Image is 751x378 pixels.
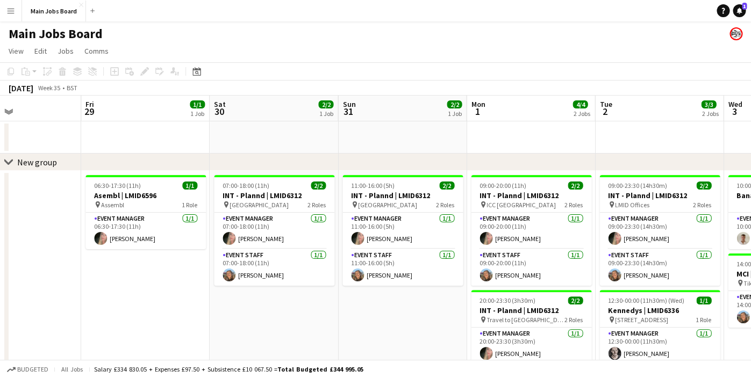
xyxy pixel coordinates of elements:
[22,1,86,21] button: Main Jobs Board
[733,4,746,17] a: 1
[190,110,204,118] div: 1 Job
[693,201,711,209] span: 2 Roles
[223,181,269,190] span: 07:00-18:00 (11h)
[471,328,591,364] app-card-role: Event Manager1/120:00-23:30 (3h30m)[PERSON_NAME]
[59,365,85,373] span: All jobs
[742,3,747,10] span: 1
[85,99,94,109] span: Fri
[230,201,289,209] span: [GEOGRAPHIC_DATA]
[564,201,583,209] span: 2 Roles
[471,175,591,286] app-job-card: 09:00-20:00 (11h)2/2INT - Plannd | LMID6312 ICC [GEOGRAPHIC_DATA]2 RolesEvent Manager1/109:00-20:...
[342,99,355,109] span: Sun
[471,191,591,200] h3: INT - Plannd | LMID6312
[599,290,720,364] app-job-card: 12:30-00:00 (11h30m) (Wed)1/1Kennedys | LMID6336 [STREET_ADDRESS]1 RoleEvent Manager1/112:30-00:0...
[599,99,612,109] span: Tue
[471,213,591,249] app-card-role: Event Manager1/109:00-20:00 (11h)[PERSON_NAME]
[696,296,711,304] span: 1/1
[307,201,326,209] span: 2 Roles
[190,100,205,108] span: 1/1
[599,191,720,200] h3: INT - Plannd | LMID6312
[487,316,564,324] span: Travel to [GEOGRAPHIC_DATA]
[564,316,583,324] span: 2 Roles
[35,84,62,92] span: Week 35
[471,249,591,286] app-card-role: Event Staff1/109:00-20:00 (11h)[PERSON_NAME]
[212,105,226,118] span: 30
[341,105,355,118] span: 31
[480,296,535,304] span: 20:00-23:30 (3h30m)
[599,249,720,286] app-card-role: Event Staff1/109:00-23:30 (14h30m)[PERSON_NAME]
[696,316,711,324] span: 1 Role
[599,175,720,286] app-job-card: 09:00-23:30 (14h30m)2/2INT - Plannd | LMID6312 LMID Offices2 RolesEvent Manager1/109:00-23:30 (14...
[480,181,526,190] span: 09:00-20:00 (11h)
[17,366,48,373] span: Budgeted
[568,296,583,304] span: 2/2
[701,100,716,108] span: 3/3
[101,201,124,209] span: Assembl
[342,249,463,286] app-card-role: Event Staff1/111:00-16:00 (5h)[PERSON_NAME]
[358,201,417,209] span: [GEOGRAPHIC_DATA]
[58,46,74,56] span: Jobs
[182,181,197,190] span: 1/1
[9,83,33,93] div: [DATE]
[471,99,485,109] span: Mon
[436,201,454,209] span: 2 Roles
[696,181,711,190] span: 2/2
[439,181,454,190] span: 2/2
[214,99,226,109] span: Sat
[67,84,77,92] div: BST
[84,46,109,56] span: Comms
[487,201,556,209] span: ICC [GEOGRAPHIC_DATA]
[598,105,612,118] span: 2
[447,110,461,118] div: 1 Job
[80,44,113,58] a: Comms
[615,201,649,209] span: LMID Offices
[599,306,720,315] h3: Kennedys | LMID6336
[573,110,590,118] div: 2 Jobs
[351,181,395,190] span: 11:00-16:00 (5h)
[94,365,363,373] div: Salary £334 830.05 + Expenses £97.50 + Subsistence £10 067.50 =
[34,46,47,56] span: Edit
[318,100,333,108] span: 2/2
[85,175,206,249] app-job-card: 06:30-17:30 (11h)1/1Asembl | LMID6596 Assembl1 RoleEvent Manager1/106:30-17:30 (11h)[PERSON_NAME]
[311,181,326,190] span: 2/2
[94,181,141,190] span: 06:30-17:30 (11h)
[599,213,720,249] app-card-role: Event Manager1/109:00-23:30 (14h30m)[PERSON_NAME]
[568,181,583,190] span: 2/2
[4,44,28,58] a: View
[17,157,57,168] div: New group
[85,213,206,249] app-card-role: Event Manager1/106:30-17:30 (11h)[PERSON_NAME]
[615,316,668,324] span: [STREET_ADDRESS]
[608,296,684,304] span: 12:30-00:00 (11h30m) (Wed)
[9,26,103,42] h1: Main Jobs Board
[447,100,462,108] span: 2/2
[342,213,463,249] app-card-role: Event Manager1/111:00-16:00 (5h)[PERSON_NAME]
[214,213,334,249] app-card-role: Event Manager1/107:00-18:00 (11h)[PERSON_NAME]
[599,328,720,364] app-card-role: Event Manager1/112:30-00:00 (11h30m)[PERSON_NAME]
[608,181,667,190] span: 09:00-23:30 (14h30m)
[214,191,334,200] h3: INT - Plannd | LMID6312
[84,105,94,118] span: 29
[30,44,51,58] a: Edit
[726,105,742,118] span: 3
[319,110,333,118] div: 1 Job
[728,99,742,109] span: Wed
[277,365,363,373] span: Total Budgeted £344 995.05
[342,191,463,200] h3: INT - Plannd | LMID6312
[53,44,78,58] a: Jobs
[729,27,742,40] app-user-avatar: Alanya O'Donnell
[702,110,718,118] div: 2 Jobs
[573,100,588,108] span: 4/4
[182,201,197,209] span: 1 Role
[471,306,591,315] h3: INT - Plannd | LMID6312
[9,46,24,56] span: View
[5,364,50,375] button: Budgeted
[214,249,334,286] app-card-role: Event Staff1/107:00-18:00 (11h)[PERSON_NAME]
[85,191,206,200] h3: Asembl | LMID6596
[214,175,334,286] app-job-card: 07:00-18:00 (11h)2/2INT - Plannd | LMID6312 [GEOGRAPHIC_DATA]2 RolesEvent Manager1/107:00-18:00 (...
[469,105,485,118] span: 1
